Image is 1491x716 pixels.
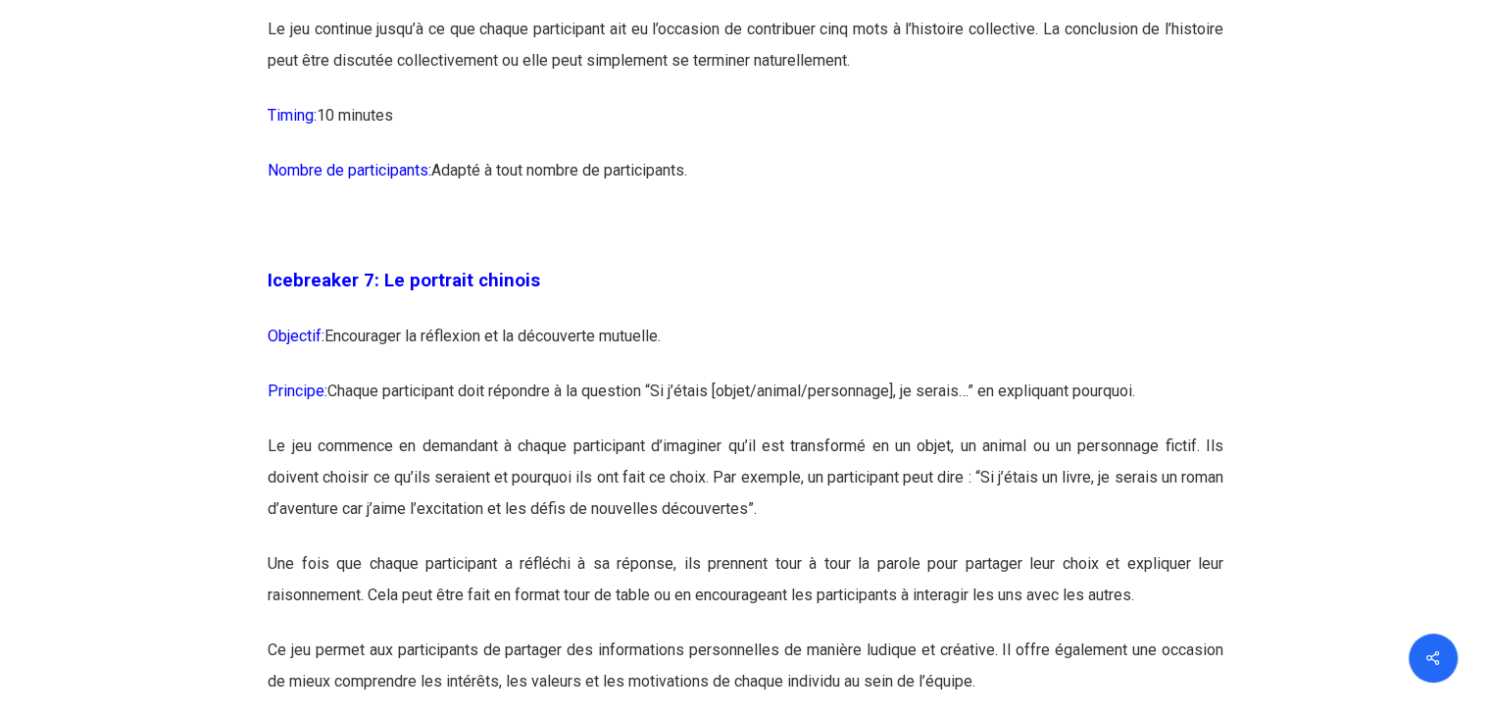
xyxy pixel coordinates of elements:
p: Adapté à tout nombre de participants. [268,155,1223,210]
p: Encourager la réflexion et la découverte mutuelle. [268,321,1223,376]
p: 10 minutes [268,100,1223,155]
span: Timing: [268,106,317,125]
p: Le jeu commence en demandant à chaque participant d’imaginer qu’il est transformé en un objet, un... [268,431,1223,548]
span: Objectif: [268,327,324,345]
p: Une fois que chaque participant a réfléchi à sa réponse, ils prennent tour à tour la parole pour ... [268,548,1223,635]
span: Principe: [268,382,327,400]
span: Icebreaker 7: Le portrait chinois [268,270,540,291]
span: Nombre de participants: [268,161,431,179]
p: Chaque participant doit répondre à la question “Si j’étais [objet/animal/personnage], je serais…”... [268,376,1223,431]
p: Le jeu continue jusqu’à ce que chaque participant ait eu l’occasion de contribuer cinq mots à l’h... [268,14,1223,100]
